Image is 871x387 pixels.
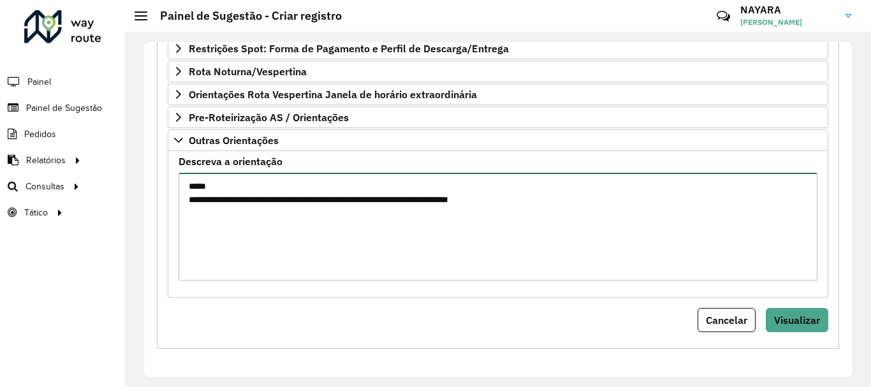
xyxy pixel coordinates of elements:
[710,3,737,30] a: Contato Rápido
[168,61,828,82] a: Rota Noturna/Vespertina
[168,151,828,297] div: Outras Orientações
[168,106,828,128] a: Pre-Roteirização AS / Orientações
[147,9,342,23] h2: Painel de Sugestão - Criar registro
[168,84,828,105] a: Orientações Rota Vespertina Janela de horário extraordinária
[189,66,307,77] span: Rota Noturna/Vespertina
[26,154,66,167] span: Relatórios
[189,43,509,54] span: Restrições Spot: Forma de Pagamento e Perfil de Descarga/Entrega
[706,314,747,326] span: Cancelar
[27,75,51,89] span: Painel
[168,129,828,151] a: Outras Orientações
[740,4,836,16] h3: NAYARA
[24,206,48,219] span: Tático
[766,308,828,332] button: Visualizar
[179,154,282,169] label: Descreva a orientação
[168,38,828,59] a: Restrições Spot: Forma de Pagamento e Perfil de Descarga/Entrega
[24,128,56,141] span: Pedidos
[26,101,102,115] span: Painel de Sugestão
[774,314,820,326] span: Visualizar
[698,308,756,332] button: Cancelar
[189,89,477,99] span: Orientações Rota Vespertina Janela de horário extraordinária
[189,135,279,145] span: Outras Orientações
[740,17,836,28] span: [PERSON_NAME]
[26,180,64,193] span: Consultas
[189,112,349,122] span: Pre-Roteirização AS / Orientações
